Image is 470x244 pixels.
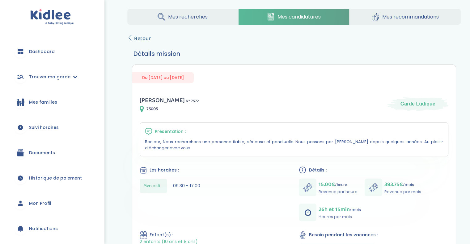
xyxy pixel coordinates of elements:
span: Documents [29,150,55,156]
p: Revenue par heure [318,189,357,195]
span: Enfant(s) : [150,232,173,238]
p: /mois [318,205,361,214]
span: Du [DATE] au [DATE] [132,72,194,83]
p: /heure [318,180,357,189]
a: Mes familles [9,91,95,113]
a: Mon Profil [9,192,95,214]
span: Besoin pendant les vacances : [309,232,378,238]
a: Mes recommandations [349,9,461,25]
span: 26h et 15min [318,205,349,214]
span: Mercredi [143,183,160,189]
span: Suivi horaires [29,124,59,131]
span: Mes recherches [168,13,208,21]
span: 15.00€ [318,180,335,189]
a: Dashboard [9,40,95,63]
span: [PERSON_NAME] [140,95,185,105]
span: 75005 [146,106,158,112]
span: Historique de paiement [29,175,82,181]
span: Détails : [309,167,326,173]
span: Mes candidatures [277,13,321,21]
span: 393.75€ [384,180,403,189]
p: Revenue par mois [384,189,421,195]
span: Les horaires : [150,167,179,173]
a: Notifications [9,217,95,240]
a: Documents [9,142,95,164]
h3: Détails mission [133,49,455,58]
span: Présentation : [155,128,186,135]
a: Mes recherches [127,9,238,25]
a: Historique de paiement [9,167,95,189]
img: logo.svg [30,9,74,25]
span: Trouver ma garde [29,74,70,80]
a: Trouver ma garde [9,66,95,88]
span: Dashboard [29,48,55,55]
p: Heures par mois [318,214,361,220]
span: Mes recommandations [382,13,439,21]
span: Retour [134,34,151,43]
span: Mes familles [29,99,57,105]
span: 09:30 - 17:00 [173,183,200,189]
p: /mois [384,180,421,189]
span: Mon Profil [29,200,51,207]
a: Suivi horaires [9,116,95,139]
span: Notifications [29,225,58,232]
span: N° 7572 [186,98,199,104]
a: Mes candidatures [239,9,349,25]
p: Bonjour, Nous recherchons une personne fiable, sérieuse et ponctuelle Nous passons par [PERSON_NA... [145,139,443,151]
a: Retour [127,34,151,43]
span: Garde Ludique [400,101,435,107]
